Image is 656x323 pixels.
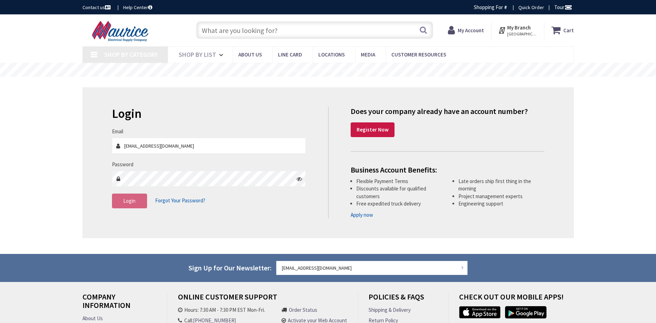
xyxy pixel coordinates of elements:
[369,292,437,306] h4: Policies & FAQs
[82,20,160,42] img: Maurice Electrical Supply Company
[318,51,345,58] span: Locations
[82,292,157,315] h4: Company Information
[507,24,531,31] strong: My Branch
[112,107,306,121] h2: Login
[356,185,442,200] li: Discounts available for qualified customers
[289,306,317,314] a: Order Status
[391,51,446,58] span: Customer Resources
[351,107,544,115] h4: Does your company already have an account number?
[82,4,112,11] a: Contact us
[351,211,373,218] a: Apply now
[188,263,272,272] span: Sign Up for Our Newsletter:
[357,126,389,133] strong: Register Now
[112,138,306,154] input: Email
[155,194,205,207] a: Forgot Your Password?
[112,161,133,168] label: Password
[448,24,484,36] a: My Account
[123,197,135,204] span: Login
[458,193,544,200] li: Project management experts
[356,177,442,185] li: Flexible Payment Terms
[196,21,433,39] input: What are you looking for?
[112,128,123,135] label: Email
[498,24,537,36] div: My Branch [GEOGRAPHIC_DATA], [GEOGRAPHIC_DATA]
[297,176,302,182] i: Click here to show/hide password
[178,306,275,314] li: Hours: 7:30 AM - 7:30 PM EST Mon-Fri.
[563,24,574,36] strong: Cart
[104,51,158,59] span: Shop By Category
[356,200,442,207] li: Free expedited truck delivery
[178,292,347,306] h4: Online Customer Support
[551,24,574,36] a: Cart
[361,51,375,58] span: Media
[474,4,503,11] span: Shopping For
[238,51,262,58] span: About us
[264,66,393,74] rs-layer: Free Same Day Pickup at 15 Locations
[504,4,507,11] strong: #
[518,4,544,11] a: Quick Order
[155,197,205,204] span: Forgot Your Password?
[276,261,468,275] input: Enter your email address
[458,177,544,193] li: Late orders ship first thing in the morning
[369,306,411,314] a: Shipping & Delivery
[351,122,395,137] a: Register Now
[351,166,544,174] h4: Business Account Benefits:
[459,292,579,306] h4: Check out Our Mobile Apps!
[554,4,572,11] span: Tour
[112,194,147,208] button: Login
[278,51,302,58] span: Line Card
[458,200,544,207] li: Engineering support
[458,27,484,34] strong: My Account
[507,31,537,37] span: [GEOGRAPHIC_DATA], [GEOGRAPHIC_DATA]
[179,51,216,59] span: Shop By List
[123,4,152,11] a: Help Center
[82,315,103,322] a: About Us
